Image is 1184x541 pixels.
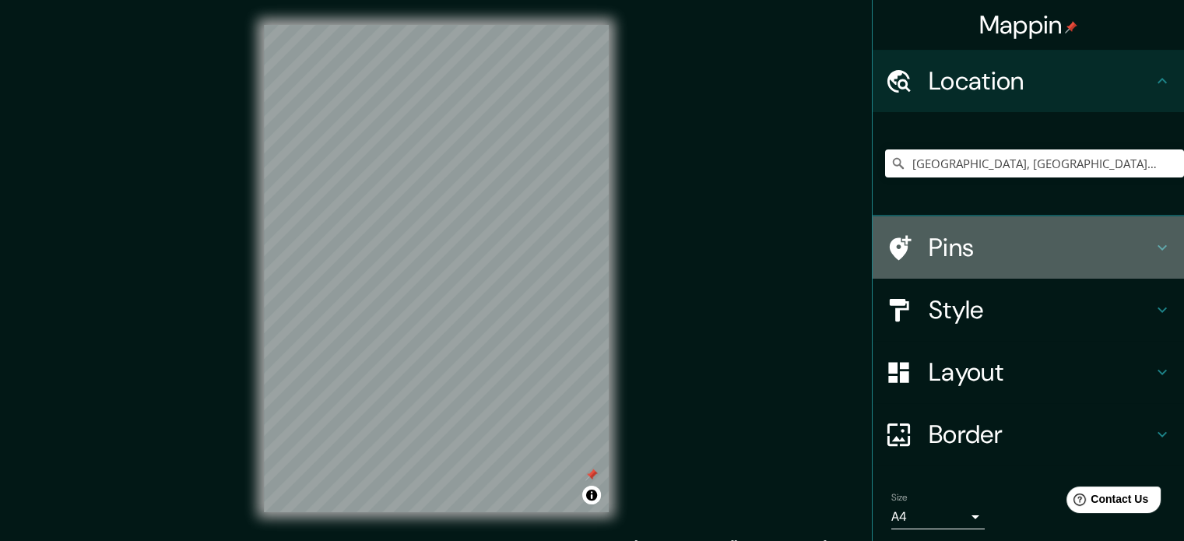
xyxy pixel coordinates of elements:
[873,50,1184,112] div: Location
[1065,21,1077,33] img: pin-icon.png
[929,419,1153,450] h4: Border
[929,232,1153,263] h4: Pins
[891,504,985,529] div: A4
[264,25,609,512] canvas: Map
[873,279,1184,341] div: Style
[1045,480,1167,524] iframe: Help widget launcher
[929,65,1153,97] h4: Location
[885,149,1184,177] input: Pick your city or area
[979,9,1078,40] h4: Mappin
[582,486,601,504] button: Toggle attribution
[873,216,1184,279] div: Pins
[891,491,908,504] label: Size
[873,403,1184,465] div: Border
[929,357,1153,388] h4: Layout
[929,294,1153,325] h4: Style
[873,341,1184,403] div: Layout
